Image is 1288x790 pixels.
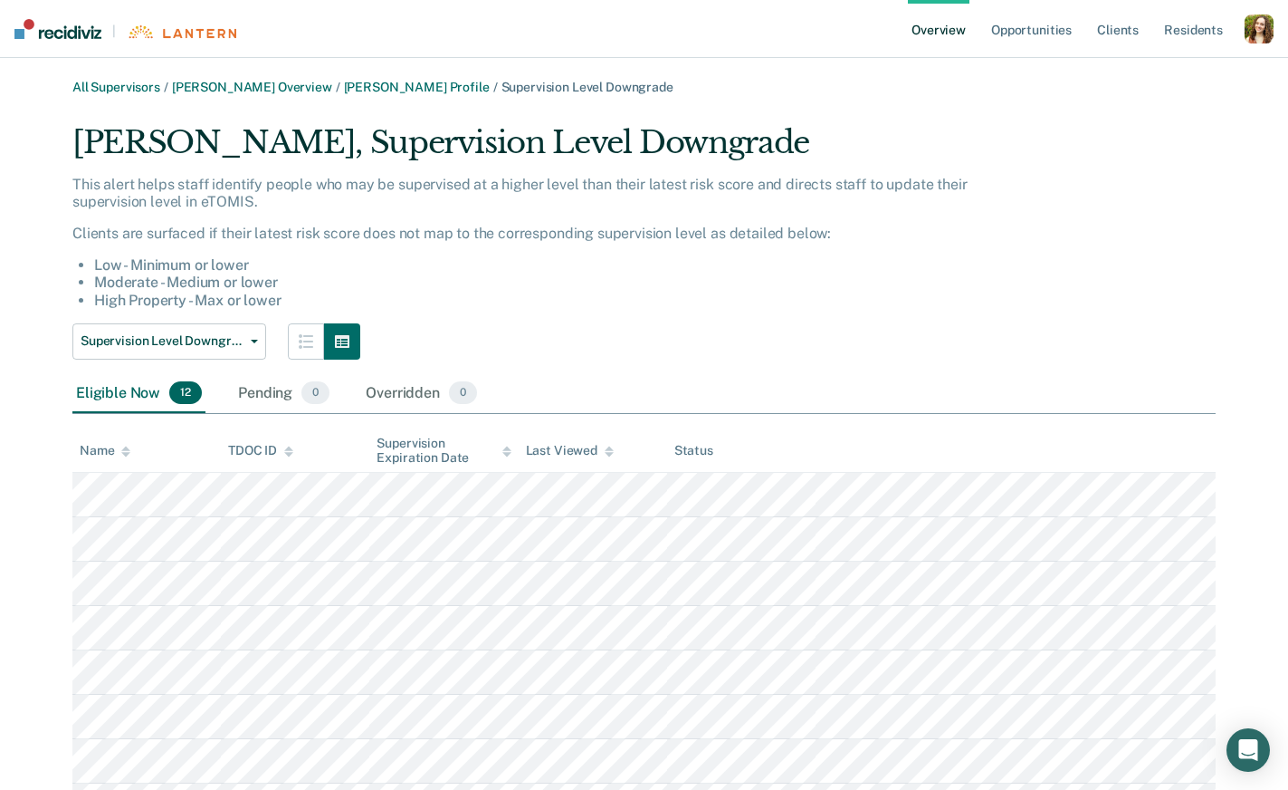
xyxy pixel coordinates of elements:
li: Low - Minimum or lower [94,256,1038,274]
div: Status [674,443,713,458]
span: Supervision Level Downgrade [81,333,243,349]
span: / [332,80,344,94]
a: [PERSON_NAME] Profile [344,80,490,94]
a: All Supervisors [72,80,160,94]
div: Name [80,443,130,458]
div: [PERSON_NAME], Supervision Level Downgrade [72,124,1038,176]
div: Overridden0 [362,374,481,414]
div: Eligible Now12 [72,374,205,414]
div: Open Intercom Messenger [1226,728,1270,772]
button: Supervision Level Downgrade [72,323,266,360]
li: Moderate - Medium or lower [94,274,1038,291]
span: / [490,80,501,94]
div: Last Viewed [526,443,614,458]
span: Supervision Level Downgrade [501,80,673,94]
a: | [14,19,236,39]
p: This alert helps staff identify people who may be supervised at a higher level than their latest ... [72,176,1038,210]
img: Lantern [127,25,236,39]
li: High Property - Max or lower [94,292,1038,309]
span: 0 [449,381,477,405]
img: Recidiviz [14,19,101,39]
div: Supervision Expiration Date [377,436,510,467]
a: [PERSON_NAME] Overview [172,80,332,94]
span: 12 [169,381,202,405]
span: / [160,80,172,94]
div: Pending0 [234,374,333,414]
span: 0 [301,381,329,405]
span: | [101,24,127,39]
p: Clients are surfaced if their latest risk score does not map to the corresponding supervision lev... [72,225,1038,242]
div: TDOC ID [228,443,293,458]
